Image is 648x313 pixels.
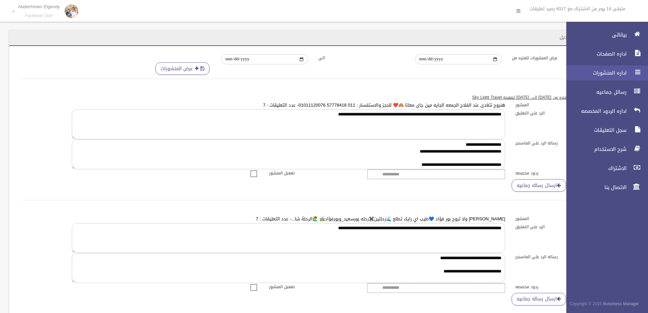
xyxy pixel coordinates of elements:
a: اداره المنشورات [561,65,648,80]
span: اداره الردود المخصصه [561,108,629,114]
a: شرح الاستخدام [561,142,648,157]
label: الى [313,54,410,62]
label: الرد على التعليق [510,109,609,117]
label: رساله الرد على الماسنجر [510,253,609,261]
span: الاشتراك [561,165,629,172]
span: اداره الصفحات [561,50,629,57]
label: تفعيل المنشور [264,169,363,177]
span: شرح الاستخدام [561,146,629,153]
a: هنروح نتغدى عند الفلاح الجمعه الجايه مين جاى معانا 🙈❤️ للحجز والاستفسار : 011 57778418 0101112007... [263,101,505,109]
span: رسائل جماعيه [561,89,629,95]
span: بياناتى [561,31,629,38]
a: بياناتى [561,27,648,42]
a: [PERSON_NAME] ولا تروح بور فؤاد 💙طيب اي رايك تطلع 🌊رحلتين✖️رحله بورسعيد_وبورفؤاد🚎 🙋‍♂️الرحلة شا..... [256,215,505,223]
label: ردود مخصصه [510,283,609,291]
label: المنشور [510,215,609,222]
label: الرد على التعليق [510,223,609,231]
strong: Bussiness Manager [603,300,639,308]
label: تفعيل المنشور [264,283,363,291]
a: ارسال رساله جماعيه [512,179,566,192]
a: الاتصال بنا [561,180,648,195]
a: الاشتراك [561,161,648,176]
a: رسائل جماعيه [561,84,648,99]
a: اداره الصفحات [561,46,648,61]
a: اداره الردود المخصصه [561,104,648,119]
small: Facebook User [18,13,60,18]
span: Copyright © 2015 [569,300,602,308]
label: عرض المنشورات للفتره من [507,54,604,62]
span: اداره المنشورات [561,69,629,76]
label: رساله الرد على الماسنجر [510,139,609,147]
u: قائمه ب 50 منشور للفتره من [DATE] الى [DATE] لصفحه Sky Light Travel [472,94,604,101]
a: ارسال رساله جماعيه [512,293,566,306]
a: سجل التعليقات [561,123,648,138]
button: عرض المنشورات [155,62,210,75]
p: Abdelrhmen Elgendy [18,4,60,9]
span: الاتصال بنا [561,184,629,191]
label: ردود مخصصه [510,169,609,177]
label: المنشور [510,101,609,109]
span: سجل التعليقات [561,127,629,134]
header: اداره المنشورات / تعديل [551,31,617,44]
